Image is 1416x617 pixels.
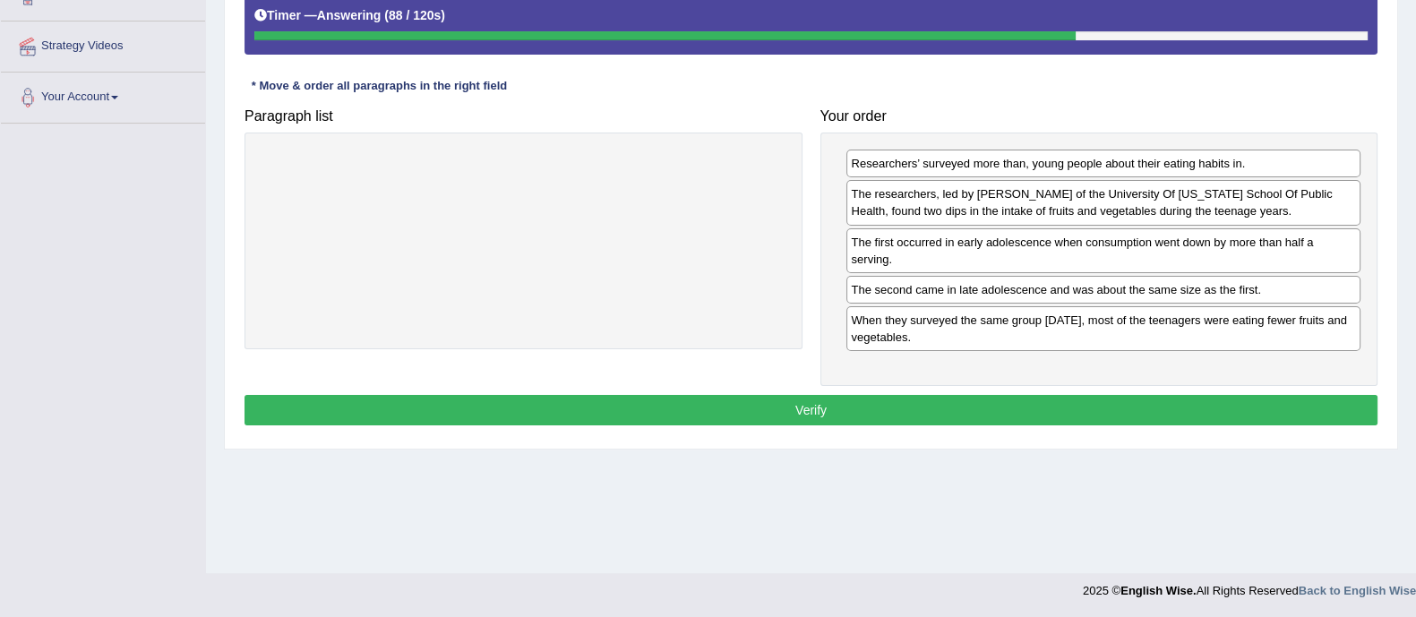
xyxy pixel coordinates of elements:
a: Your Account [1,73,205,117]
h4: Your order [820,108,1378,124]
div: The second came in late adolescence and was about the same size as the first. [846,276,1361,304]
b: ( [384,8,389,22]
div: 2025 © All Rights Reserved [1083,573,1416,599]
b: ) [441,8,445,22]
b: 88 / 120s [389,8,441,22]
b: Answering [317,8,382,22]
a: Back to English Wise [1299,584,1416,597]
div: The first occurred in early adolescence when consumption went down by more than half a serving. [846,228,1361,273]
div: When they surveyed the same group [DATE], most of the teenagers were eating fewer fruits and vege... [846,306,1361,351]
h4: Paragraph list [245,108,802,124]
button: Verify [245,395,1377,425]
div: The researchers, led by [PERSON_NAME] of the University Of [US_STATE] School Of Public Health, fo... [846,180,1361,225]
div: Researchers’ surveyed more than, young people about their eating habits in. [846,150,1361,177]
div: * Move & order all paragraphs in the right field [245,77,514,94]
h5: Timer — [254,9,445,22]
a: Strategy Videos [1,21,205,66]
strong: English Wise. [1120,584,1196,597]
